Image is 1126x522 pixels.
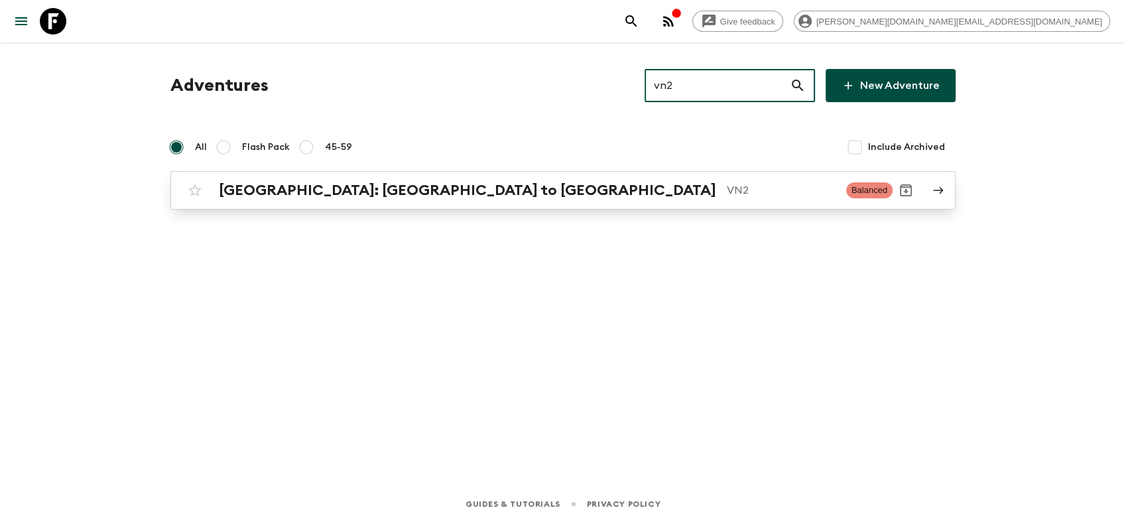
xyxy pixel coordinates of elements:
input: e.g. AR1, Argentina [645,67,790,104]
button: menu [8,8,34,34]
button: Archive [893,177,919,204]
h1: Adventures [170,72,269,99]
a: Privacy Policy [587,497,660,511]
button: search adventures [618,8,645,34]
a: Give feedback [692,11,783,32]
a: [GEOGRAPHIC_DATA]: [GEOGRAPHIC_DATA] to [GEOGRAPHIC_DATA]VN2BalancedArchive [170,171,956,210]
a: Guides & Tutorials [466,497,560,511]
span: Give feedback [713,17,782,27]
span: Flash Pack [242,141,290,154]
a: New Adventure [826,69,956,102]
h2: [GEOGRAPHIC_DATA]: [GEOGRAPHIC_DATA] to [GEOGRAPHIC_DATA] [219,182,716,199]
span: Include Archived [868,141,945,154]
span: Balanced [846,182,893,198]
p: VN2 [727,182,836,198]
span: 45-59 [325,141,352,154]
div: [PERSON_NAME][DOMAIN_NAME][EMAIL_ADDRESS][DOMAIN_NAME] [794,11,1110,32]
span: [PERSON_NAME][DOMAIN_NAME][EMAIL_ADDRESS][DOMAIN_NAME] [809,17,1109,27]
span: All [195,141,207,154]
